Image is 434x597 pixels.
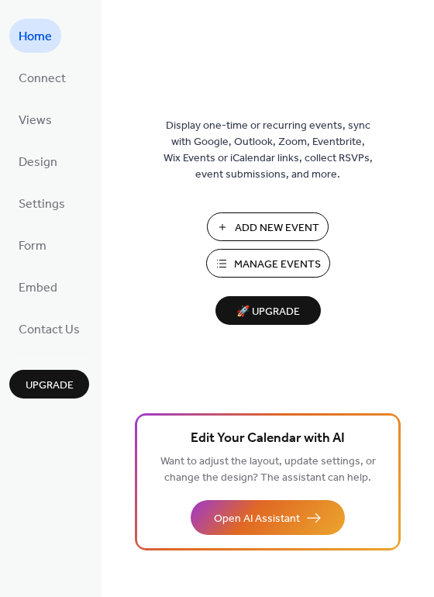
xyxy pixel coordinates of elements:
a: Form [9,228,56,262]
span: Form [19,234,46,259]
span: Design [19,150,57,175]
span: Display one-time or recurring events, sync with Google, Outlook, Zoom, Eventbrite, Wix Events or ... [164,118,373,183]
span: Settings [19,192,65,217]
span: Add New Event [235,220,319,236]
a: Design [9,144,67,178]
a: Settings [9,186,74,220]
a: Embed [9,270,67,304]
span: Contact Us [19,318,80,343]
a: Connect [9,60,75,95]
button: Manage Events [206,249,330,278]
span: Manage Events [234,257,321,273]
span: 🚀 Upgrade [225,302,312,323]
span: Want to adjust the layout, update settings, or change the design? The assistant can help. [160,451,376,488]
a: Contact Us [9,312,89,346]
span: Open AI Assistant [214,511,300,527]
span: Embed [19,276,57,301]
a: Home [9,19,61,53]
span: Views [19,109,52,133]
button: 🚀 Upgrade [215,296,321,325]
button: Add New Event [207,212,329,241]
span: Connect [19,67,66,91]
span: Edit Your Calendar with AI [191,428,345,450]
button: Upgrade [9,370,89,399]
span: Home [19,25,52,50]
button: Open AI Assistant [191,500,345,535]
a: Views [9,102,61,136]
span: Upgrade [26,378,74,394]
